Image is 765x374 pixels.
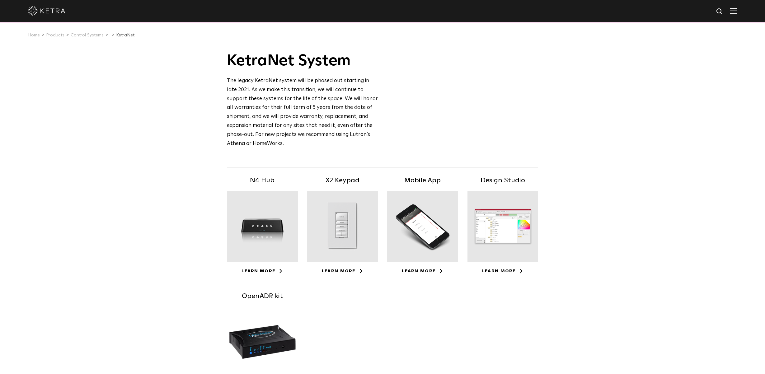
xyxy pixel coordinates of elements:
h1: KetraNet System [227,52,378,70]
img: ketra-logo-2019-white [28,6,65,16]
img: search icon [716,8,724,16]
a: Learn More [322,269,363,273]
h5: OpenADR kit [227,291,298,302]
a: Products [46,33,64,37]
div: The legacy KetraNet system will be phased out starting in late 2021. As we make this transition, ... [227,77,378,148]
h5: Design Studio [467,175,538,186]
a: Learn More [242,269,283,273]
a: KetraNet [116,33,134,37]
a: Home [28,33,40,37]
a: Learn More [482,269,523,273]
h5: N4 Hub [227,175,298,186]
a: Learn More [402,269,443,273]
img: Hamburger%20Nav.svg [730,8,737,14]
h5: X2 Keypad [307,175,378,186]
a: Control Systems [71,33,104,37]
h5: Mobile App [387,175,458,186]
